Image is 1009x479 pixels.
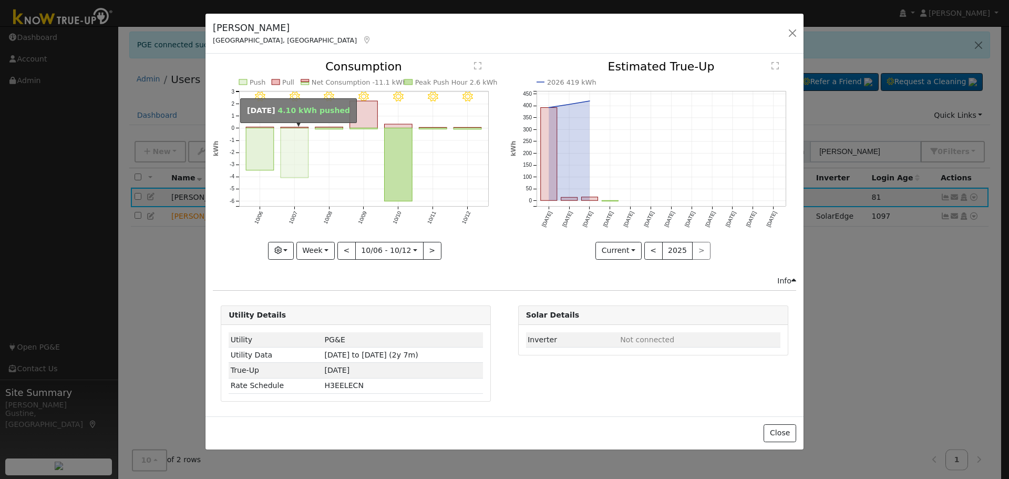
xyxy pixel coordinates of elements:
text: 1 [232,114,235,119]
text: [DATE] [581,210,593,228]
rect: onclick="" [246,127,274,128]
text: 450 [523,91,532,97]
text: [DATE] [745,210,757,228]
button: < [644,242,663,260]
text: Net Consumption -11.1 kWh [312,78,407,86]
circle: onclick="" [567,103,571,107]
text: 150 [523,162,532,168]
strong: Solar Details [526,311,579,319]
text: 10/11 [426,210,437,225]
text: Consumption [325,60,402,73]
i: 10/08 - Clear [324,91,335,102]
text: 2026 419 kWh [547,78,596,86]
rect: onclick="" [385,125,413,128]
i: 10/06 - Clear [255,91,265,102]
span: [GEOGRAPHIC_DATA], [GEOGRAPHIC_DATA] [213,36,357,44]
rect: onclick="" [315,128,343,129]
text: -5 [230,186,234,192]
td: True-Up [229,363,323,378]
a: Map [362,36,372,44]
text: 200 [523,150,532,156]
td: Inverter [526,332,619,348]
td: Rate Schedule [229,378,323,393]
text: Peak Push Hour 2.6 kWh [415,78,498,86]
text: 400 [523,103,532,109]
rect: onclick="" [350,128,378,129]
text: 0 [232,126,235,131]
text: Estimated True-Up [608,60,714,73]
text: [DATE] [684,210,696,228]
button: > [423,242,441,260]
strong: [DATE] [247,106,275,115]
span: D [325,381,364,390]
text: 2 [232,101,235,107]
text: [DATE] [724,210,736,228]
td: Utility [229,332,323,348]
button: < [337,242,356,260]
text: 50 [526,186,532,192]
rect: onclick="" [281,127,308,128]
text: [DATE] [541,210,553,228]
text: 10/07 [288,210,299,225]
text: 100 [523,174,532,180]
text: kWh [212,141,220,157]
text: -4 [230,174,234,180]
div: Info [777,276,796,287]
rect: onclick="" [385,128,413,201]
i: 10/11 - Clear [428,91,438,102]
text: -3 [230,162,234,168]
rect: onclick="" [454,128,482,130]
circle: onclick="" [547,106,551,110]
strong: Utility Details [229,311,286,319]
i: 10/07 - Clear [290,91,300,102]
rect: onclick="" [350,101,378,128]
i: 10/09 - Clear [358,91,369,102]
circle: onclick="" [588,99,592,103]
text: 10/06 [253,210,264,225]
text: 10/09 [357,210,368,225]
text: [DATE] [622,210,634,228]
text: kWh [510,141,517,157]
i: 10/12 - Clear [462,91,473,102]
text: 10/08 [323,210,334,225]
text: [DATE] [602,210,614,228]
text:  [474,62,481,70]
text: [DATE] [663,210,675,228]
i: 10/10 - Clear [393,91,404,102]
td: Utility Data [229,348,323,363]
span: ID: 16581823, authorized: 04/22/25 [325,335,345,344]
text: 250 [523,139,532,145]
rect: onclick="" [419,128,447,129]
text: -2 [230,150,234,156]
rect: onclick="" [540,108,557,201]
button: Close [764,424,796,442]
span: ID: null, authorized: None [620,335,674,344]
button: 10/06 - 10/12 [355,242,424,260]
text: Push [250,78,266,86]
button: Week [296,242,335,260]
text: -6 [230,198,234,204]
text: [DATE] [704,210,716,228]
button: Current [595,242,642,260]
span: 4.10 kWh pushed [277,106,350,115]
text: 10/12 [461,210,472,225]
rect: onclick="" [315,127,343,128]
td: [DATE] [323,363,483,378]
text: 0 [529,198,532,204]
text: 3 [232,89,235,95]
text: 350 [523,115,532,120]
text: 10/10 [392,210,403,225]
rect: onclick="" [246,128,274,170]
text: [DATE] [561,210,573,228]
text:  [771,62,779,70]
text: [DATE] [643,210,655,228]
h5: [PERSON_NAME] [213,21,372,35]
text: 300 [523,127,532,133]
rect: onclick="" [581,197,598,201]
rect: onclick="" [561,198,577,201]
span: [DATE] to [DATE] (2y 7m) [325,351,418,359]
text: -1 [230,138,234,144]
